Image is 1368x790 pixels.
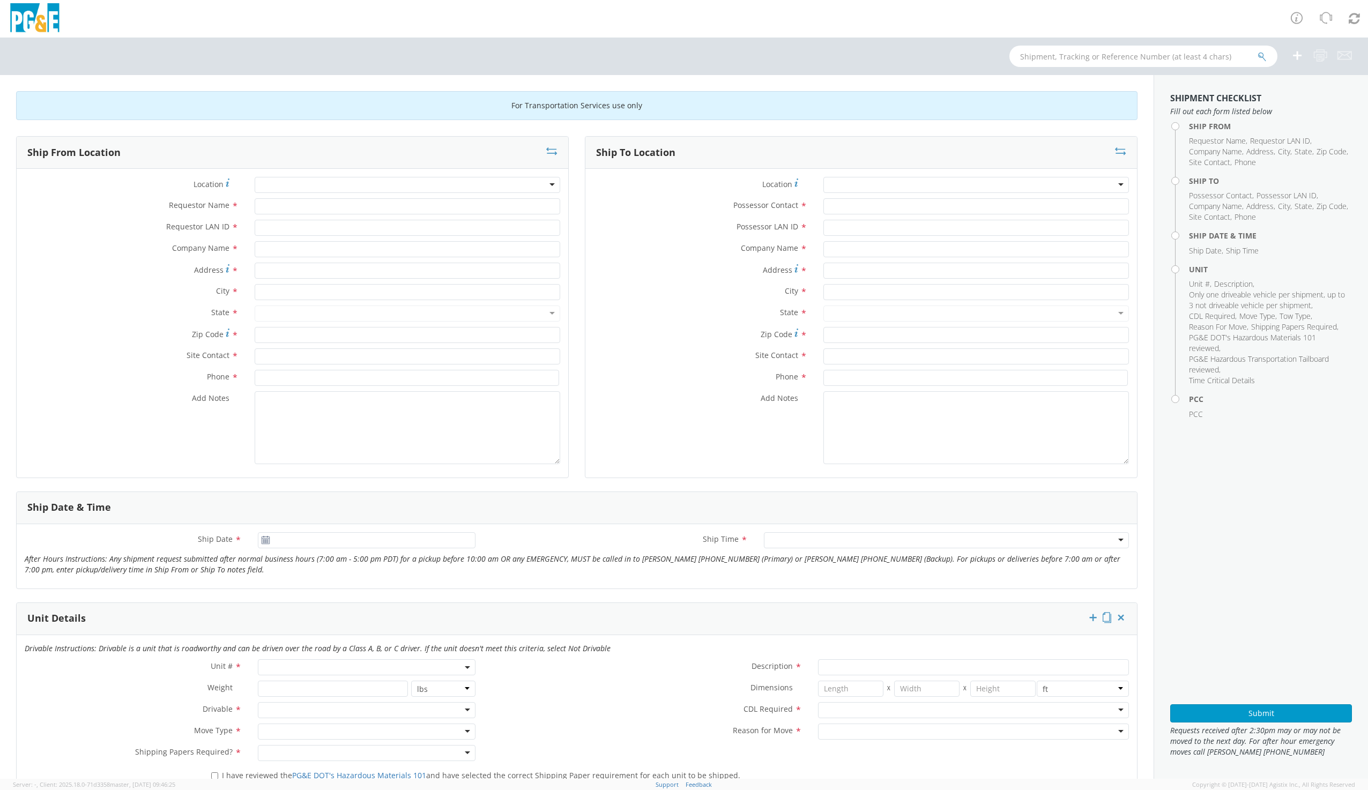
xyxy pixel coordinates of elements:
span: Requestor LAN ID [1250,136,1310,146]
li: , [1189,136,1247,146]
li: , [1246,146,1275,157]
span: Company Name [741,243,798,253]
span: Phone [207,371,229,382]
span: Requests received after 2:30pm may or may not be moved to the next day. For after hour emergency ... [1170,725,1352,757]
span: Zip Code [192,329,224,339]
input: Width [894,681,960,697]
input: Length [818,681,883,697]
li: , [1189,212,1232,222]
span: Zip Code [761,329,792,339]
span: City [1278,146,1290,156]
span: X [960,681,970,697]
li: , [1250,136,1312,146]
i: After Hours Instructions: Any shipment request submitted after normal business hours (7:00 am - 5... [25,554,1120,575]
li: , [1239,311,1277,322]
li: , [1189,146,1244,157]
span: Drivable [203,704,233,714]
span: CDL Required [1189,311,1235,321]
span: Address [1246,201,1274,211]
span: I have reviewed the and have selected the correct Shipping Paper requirement for each unit to be ... [222,770,740,780]
button: Submit [1170,704,1352,722]
span: Phone [776,371,798,382]
h4: Ship From [1189,122,1352,130]
span: Unit # [211,661,233,671]
span: Location [194,179,224,189]
span: Client: 2025.18.0-71d3358 [40,780,175,788]
input: Shipment, Tracking or Reference Number (at least 4 chars) [1009,46,1277,67]
span: Description [752,661,793,671]
span: Ship Time [703,534,739,544]
img: pge-logo-06675f144f4cfa6a6814.png [8,3,62,35]
span: Requestor Name [1189,136,1246,146]
span: Add Notes [761,393,798,403]
span: Move Type [1239,311,1275,321]
span: Shipping Papers Required? [135,747,233,757]
h3: Unit Details [27,613,86,624]
span: Possessor Contact [1189,190,1252,200]
span: Phone [1235,212,1256,222]
span: Add Notes [192,393,229,403]
span: Description [1214,279,1253,289]
li: , [1251,322,1339,332]
span: Weight [207,682,233,692]
span: Company Name [1189,146,1242,156]
li: , [1189,332,1349,354]
span: CDL Required [744,704,793,714]
span: State [1295,146,1312,156]
span: PCC [1189,409,1203,419]
span: Address [1246,146,1274,156]
span: Site Contact [1189,157,1230,167]
li: , [1295,201,1314,212]
li: , [1189,322,1248,332]
span: Fill out each form listed below [1170,106,1352,117]
h4: Unit [1189,265,1352,273]
span: Shipping Papers Required [1251,322,1337,332]
span: PG&E Hazardous Transportation Tailboard reviewed [1189,354,1329,375]
span: Site Contact [1189,212,1230,222]
li: , [1189,190,1254,201]
li: , [1278,146,1292,157]
li: , [1214,279,1254,289]
h3: Ship Date & Time [27,502,111,513]
span: Time Critical Details [1189,375,1255,385]
span: Phone [1235,157,1256,167]
span: Requestor Name [169,200,229,210]
li: , [1278,201,1292,212]
input: I have reviewed thePG&E DOT's Hazardous Materials 101and have selected the correct Shipping Paper... [211,772,218,779]
h3: Ship From Location [27,147,121,158]
span: PG&E DOT's Hazardous Materials 101 reviewed [1189,332,1316,353]
div: For Transportation Services use only [16,91,1137,120]
li: , [1246,201,1275,212]
li: , [1257,190,1318,201]
span: Zip Code [1317,146,1347,156]
h4: Ship Date & Time [1189,232,1352,240]
span: State [211,307,229,317]
span: State [780,307,798,317]
li: , [1280,311,1312,322]
span: master, [DATE] 09:46:25 [110,780,175,788]
li: , [1189,201,1244,212]
input: Height [970,681,1036,697]
span: Site Contact [755,350,798,360]
li: , [1189,245,1223,256]
span: Possessor LAN ID [737,221,798,232]
span: Reason for Move [733,725,793,735]
li: , [1189,279,1211,289]
span: X [883,681,894,697]
strong: Shipment Checklist [1170,92,1261,104]
a: Feedback [686,780,712,788]
h4: Ship To [1189,177,1352,185]
span: Location [762,179,792,189]
span: Possessor Contact [733,200,798,210]
span: Unit # [1189,279,1210,289]
span: State [1295,201,1312,211]
i: Drivable Instructions: Drivable is a unit that is roadworthy and can be driven over the road by a... [25,643,611,653]
span: Dimensions [750,682,793,692]
li: , [1317,201,1348,212]
span: City [1278,201,1290,211]
span: Ship Date [1189,245,1222,256]
span: Copyright © [DATE]-[DATE] Agistix Inc., All Rights Reserved [1192,780,1355,789]
li: , [1295,146,1314,157]
span: Tow Type [1280,311,1311,321]
span: Reason For Move [1189,322,1247,332]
